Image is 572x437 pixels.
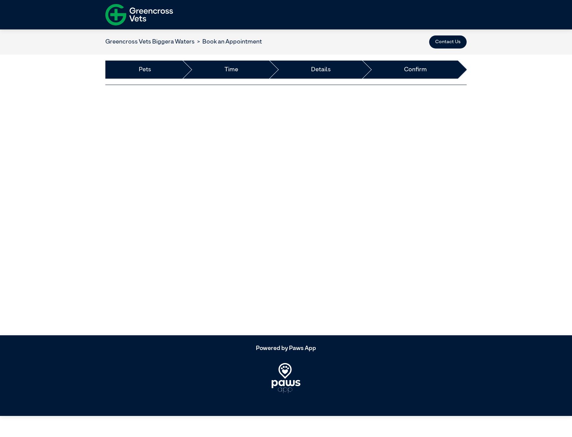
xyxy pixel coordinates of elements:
[105,2,173,28] img: f-logo
[429,35,467,49] button: Contact Us
[105,37,262,47] nav: breadcrumb
[404,65,427,74] a: Confirm
[105,39,195,45] a: Greencross Vets Biggera Waters
[272,363,300,393] img: PawsApp
[195,37,262,47] li: Book an Appointment
[224,65,238,74] a: Time
[105,345,467,352] h5: Powered by Paws App
[311,65,331,74] a: Details
[139,65,151,74] a: Pets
